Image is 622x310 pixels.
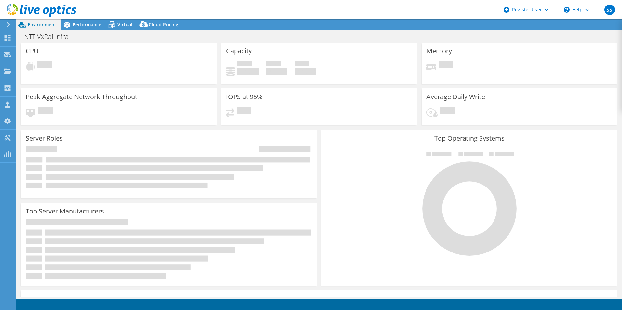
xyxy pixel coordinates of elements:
[266,61,281,68] span: Free
[149,21,178,28] span: Cloud Pricing
[295,61,309,68] span: Total
[226,93,263,100] h3: IOPS at 95%
[28,21,56,28] span: Environment
[237,61,252,68] span: Used
[440,107,455,116] span: Pending
[564,7,570,13] svg: \n
[237,107,251,116] span: Pending
[426,93,485,100] h3: Average Daily Write
[426,47,452,55] h3: Memory
[326,135,613,142] h3: Top Operating Systems
[117,21,132,28] span: Virtual
[73,21,101,28] span: Performance
[26,93,137,100] h3: Peak Aggregate Network Throughput
[26,47,39,55] h3: CPU
[226,47,252,55] h3: Capacity
[37,61,52,70] span: Pending
[26,208,104,215] h3: Top Server Manufacturers
[26,135,63,142] h3: Server Roles
[604,5,615,15] span: SS
[38,107,53,116] span: Pending
[266,68,287,75] h4: 0 GiB
[439,61,453,70] span: Pending
[295,68,316,75] h4: 0 GiB
[237,68,259,75] h4: 0 GiB
[21,33,79,40] h1: NTT-VxRailInfra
